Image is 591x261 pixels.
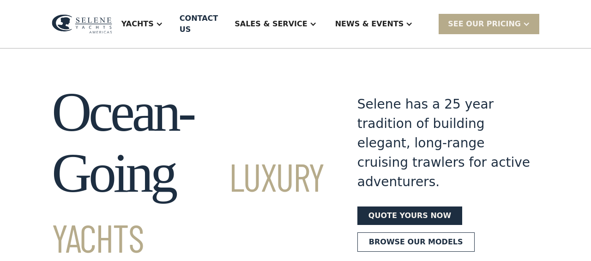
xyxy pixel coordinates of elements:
div: Sales & Service [225,6,326,42]
span: Luxury Yachts [52,153,324,261]
div: Sales & Service [235,18,307,30]
div: Yachts [112,6,172,42]
img: logo [52,14,112,34]
div: News & EVENTS [335,18,404,30]
div: SEE Our Pricing [439,14,539,34]
div: SEE Our Pricing [448,18,521,30]
div: Selene has a 25 year tradition of building elegant, long-range cruising trawlers for active adven... [357,95,539,192]
a: Browse our models [357,232,475,252]
div: Contact US [180,13,218,35]
a: Quote yours now [357,206,462,225]
div: News & EVENTS [326,6,422,42]
div: Yachts [121,18,154,30]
